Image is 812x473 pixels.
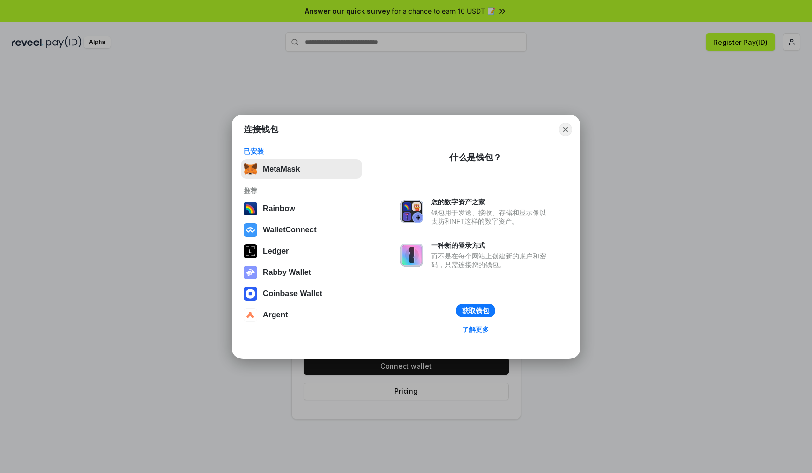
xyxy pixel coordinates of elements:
[244,186,359,195] div: 推荐
[244,287,257,301] img: svg+xml,%3Csvg%20width%3D%2228%22%20height%3D%2228%22%20viewBox%3D%220%200%2028%2028%22%20fill%3D...
[462,306,489,315] div: 获取钱包
[244,244,257,258] img: svg+xml,%3Csvg%20xmlns%3D%22http%3A%2F%2Fwww.w3.org%2F2000%2Fsvg%22%20width%3D%2228%22%20height%3...
[456,304,495,317] button: 获取钱包
[244,308,257,322] img: svg+xml,%3Csvg%20width%3D%2228%22%20height%3D%2228%22%20viewBox%3D%220%200%2028%2028%22%20fill%3D...
[241,242,362,261] button: Ledger
[263,247,289,256] div: Ledger
[400,200,423,223] img: svg+xml,%3Csvg%20xmlns%3D%22http%3A%2F%2Fwww.w3.org%2F2000%2Fsvg%22%20fill%3D%22none%22%20viewBox...
[244,202,257,215] img: svg+xml,%3Csvg%20width%3D%22120%22%20height%3D%22120%22%20viewBox%3D%220%200%20120%20120%22%20fil...
[244,266,257,279] img: svg+xml,%3Csvg%20xmlns%3D%22http%3A%2F%2Fwww.w3.org%2F2000%2Fsvg%22%20fill%3D%22none%22%20viewBox...
[559,123,572,136] button: Close
[431,252,551,269] div: 而不是在每个网站上创建新的账户和密码，只需连接您的钱包。
[431,241,551,250] div: 一种新的登录方式
[241,263,362,282] button: Rabby Wallet
[431,198,551,206] div: 您的数字资产之家
[431,208,551,226] div: 钱包用于发送、接收、存储和显示像以太坊和NFT这样的数字资产。
[241,305,362,325] button: Argent
[241,220,362,240] button: WalletConnect
[241,159,362,179] button: MetaMask
[263,204,295,213] div: Rainbow
[241,199,362,218] button: Rainbow
[244,147,359,156] div: 已安装
[241,284,362,303] button: Coinbase Wallet
[263,311,288,319] div: Argent
[263,226,317,234] div: WalletConnect
[456,323,495,336] a: 了解更多
[263,289,322,298] div: Coinbase Wallet
[449,152,502,163] div: 什么是钱包？
[263,268,311,277] div: Rabby Wallet
[244,162,257,176] img: svg+xml,%3Csvg%20fill%3D%22none%22%20height%3D%2233%22%20viewBox%3D%220%200%2035%2033%22%20width%...
[400,244,423,267] img: svg+xml,%3Csvg%20xmlns%3D%22http%3A%2F%2Fwww.w3.org%2F2000%2Fsvg%22%20fill%3D%22none%22%20viewBox...
[263,165,300,173] div: MetaMask
[244,124,278,135] h1: 连接钱包
[244,223,257,237] img: svg+xml,%3Csvg%20width%3D%2228%22%20height%3D%2228%22%20viewBox%3D%220%200%2028%2028%22%20fill%3D...
[462,325,489,334] div: 了解更多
